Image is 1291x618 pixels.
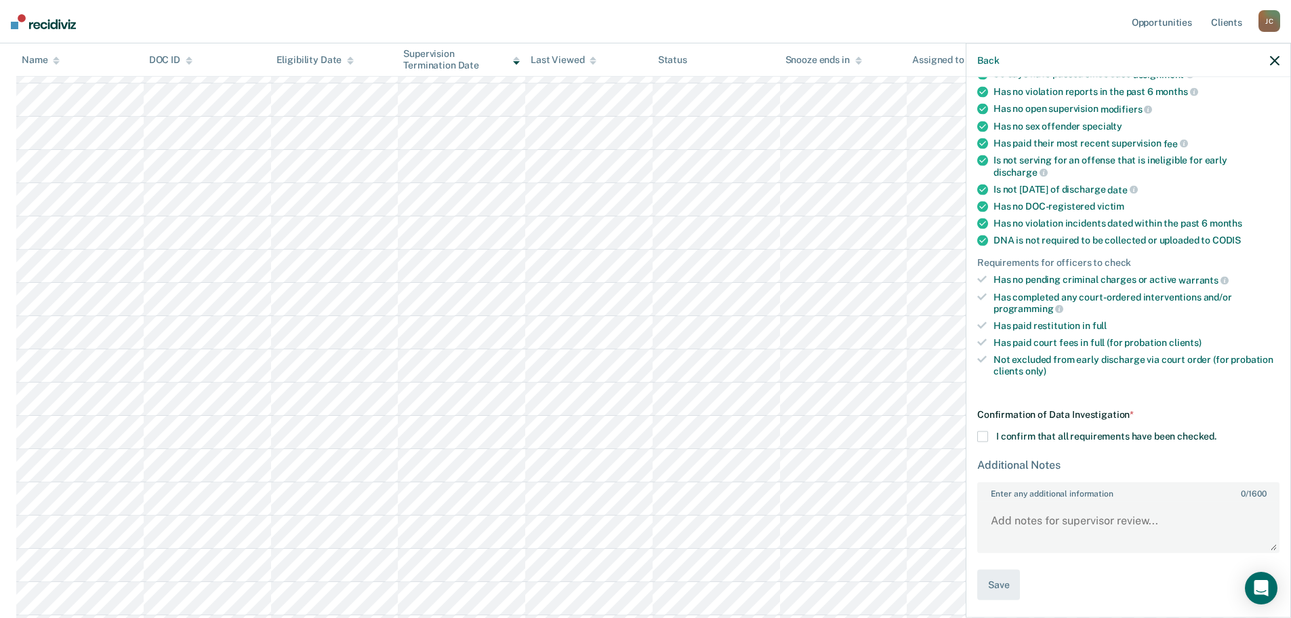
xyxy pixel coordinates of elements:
[993,291,1279,314] div: Has completed any court-ordered interventions and/or
[276,54,354,66] div: Eligibility Date
[993,303,1063,314] span: programming
[1101,103,1153,114] span: modifiers
[993,103,1279,115] div: Has no open supervision
[993,201,1279,212] div: Has no DOC-registered
[1097,201,1124,212] span: victim
[993,166,1048,177] span: discharge
[993,274,1279,286] div: Has no pending criminal charges or active
[11,14,76,29] img: Recidiviz
[993,336,1279,348] div: Has paid court fees in full (for probation
[1082,120,1122,131] span: specialty
[1245,572,1277,604] div: Open Intercom Messenger
[1107,184,1137,195] span: date
[977,459,1279,471] div: Additional Notes
[993,183,1279,195] div: Is not [DATE] of discharge
[1025,365,1046,376] span: only)
[977,570,1020,600] button: Save
[1155,86,1198,97] span: months
[1210,218,1242,229] span: months
[1179,274,1229,285] span: warrants
[658,54,687,66] div: Status
[993,120,1279,132] div: Has no sex offender
[1241,489,1266,499] span: / 1600
[993,85,1279,98] div: Has no violation reports in the past 6
[993,137,1279,149] div: Has paid their most recent supervision
[1164,138,1188,149] span: fee
[977,54,999,66] button: Back
[1241,489,1246,499] span: 0
[1092,320,1107,331] span: full
[993,155,1279,178] div: Is not serving for an offense that is ineligible for early
[1258,10,1280,32] div: J C
[993,353,1279,376] div: Not excluded from early discharge via court order (for probation clients
[531,54,596,66] div: Last Viewed
[912,54,976,66] div: Assigned to
[1212,235,1241,246] span: CODIS
[22,54,60,66] div: Name
[979,484,1278,499] label: Enter any additional information
[149,54,192,66] div: DOC ID
[993,218,1279,229] div: Has no violation incidents dated within the past 6
[977,257,1279,269] div: Requirements for officers to check
[977,409,1279,421] div: Confirmation of Data Investigation
[403,48,520,71] div: Supervision Termination Date
[993,320,1279,332] div: Has paid restitution in
[785,54,862,66] div: Snooze ends in
[993,235,1279,246] div: DNA is not required to be collected or uploaded to
[996,431,1216,442] span: I confirm that all requirements have been checked.
[1169,336,1202,347] span: clients)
